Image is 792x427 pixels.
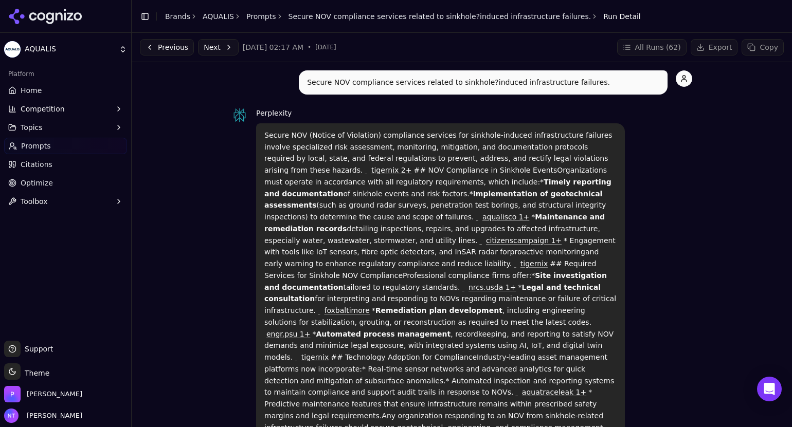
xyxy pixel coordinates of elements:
a: Home [4,82,127,99]
button: Open organization switcher [4,386,82,402]
span: Optimize [21,178,53,188]
a: aquatraceleak 1+ [522,388,586,396]
button: Open user button [4,409,82,423]
a: Brands [165,12,190,21]
strong: Site investigation and documentation [264,271,607,291]
a: tigernix 2+ [371,166,412,174]
a: Secure NOV compliance services related to sinkhole?induced infrastructure failures. [289,11,591,22]
span: Toolbox [21,196,48,207]
strong: Maintenance and remediation records [264,213,605,233]
a: Prompts [4,138,127,154]
a: foxbaltimore [324,306,369,314]
span: Citations [21,159,52,170]
button: Topics [4,119,127,136]
a: Optimize [4,175,127,191]
span: Topics [21,122,43,133]
a: citizenscampaign 1+ [486,236,562,245]
button: All Runs (62) [617,39,687,55]
strong: Remediation plan development [375,306,502,314]
strong: Timely reporting and documentation [264,178,611,198]
button: Competition [4,101,127,117]
img: AQUALIS [4,41,21,58]
a: Citations [4,156,127,173]
em: proactive monitoring [510,248,585,256]
span: AQUALIS [25,45,115,54]
span: Run Detail [603,11,641,22]
button: Toolbox [4,193,127,210]
a: aqualisco 1+ [482,213,529,221]
a: engr.psu 1+ [266,330,310,338]
span: Prompts [21,141,51,151]
span: [DATE] 02:17 AM [243,42,303,52]
a: Prompts [246,11,276,22]
strong: Automated process management [316,330,451,338]
button: Previous [140,39,194,55]
span: Support [21,344,53,354]
a: AQUALIS [203,11,234,22]
span: [PERSON_NAME] [23,411,82,420]
span: Home [21,85,42,96]
nav: breadcrumb [165,11,641,22]
span: • [308,43,311,51]
img: Nate Tower [4,409,19,423]
span: Competition [21,104,65,114]
p: Secure NOV compliance services related to sinkhole?induced infrastructure failures. [307,77,659,88]
a: tigernix [520,259,548,268]
button: Copy [742,39,784,55]
div: Platform [4,66,127,82]
button: Next [198,39,239,55]
div: Open Intercom Messenger [757,377,782,401]
span: Perrill [27,389,82,399]
a: nrcs.usda 1+ [469,283,516,291]
span: Theme [21,369,49,377]
a: tigernix [301,353,329,361]
span: [DATE] [315,43,336,51]
img: Perrill [4,386,21,402]
button: Export [691,39,738,55]
span: Perplexity [256,109,292,117]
